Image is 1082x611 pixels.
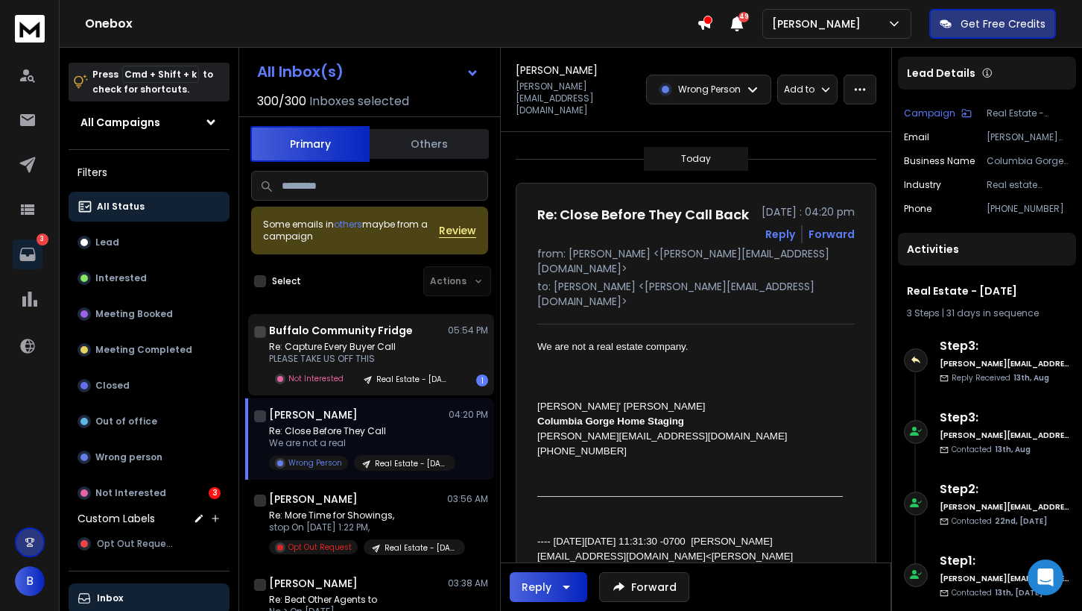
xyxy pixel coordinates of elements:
[952,372,1049,383] p: Reply Received
[537,416,684,427] b: Columbia Gorge Home Staging
[904,203,931,215] p: Phone
[385,542,456,554] p: Real Estate - [DATE]
[95,380,130,392] p: Closed
[681,153,711,165] p: Today
[772,16,867,31] p: [PERSON_NAME]
[97,201,145,213] p: All Status
[95,272,147,284] p: Interested
[940,573,1070,584] h6: [PERSON_NAME][EMAIL_ADDRESS][DOMAIN_NAME]
[122,66,199,83] span: Cmd + Shift + k
[69,442,230,472] button: Wrong person
[940,358,1070,369] h6: [PERSON_NAME][EMAIL_ADDRESS][DOMAIN_NAME]
[995,516,1047,527] span: 22nd, [DATE]
[940,501,1070,513] h6: [PERSON_NAME][EMAIL_ADDRESS][DOMAIN_NAME]
[269,341,448,353] p: Re: Capture Every Buyer Call
[678,84,741,95] p: Wrong Person
[269,576,358,591] h1: [PERSON_NAME]
[904,107,972,119] button: Campaign
[537,534,843,579] div: ---- [DATE][DATE] 11:31:30 -0700 [PERSON_NAME][EMAIL_ADDRESS][DOMAIN_NAME]<[PERSON_NAME][EMAIL_AD...
[69,299,230,329] button: Meeting Booked
[476,375,488,386] div: 1
[97,538,175,550] span: Opt Out Request
[987,131,1070,143] p: [PERSON_NAME][EMAIL_ADDRESS][DOMAIN_NAME]
[904,131,929,143] p: Email
[987,179,1070,191] p: Real estate consultant
[904,107,955,119] p: Campaign
[95,308,173,320] p: Meeting Booked
[37,234,48,245] p: 3
[69,335,230,365] button: Meeting Completed
[272,275,301,287] label: Select
[929,9,1056,39] button: Get Free Credits
[940,409,1070,427] h6: Step 3 :
[15,566,45,596] button: B
[269,492,358,507] h1: [PERSON_NAME]
[940,480,1070,498] h6: Step 2 :
[904,155,975,167] p: Business Name
[269,510,448,521] p: Re: More Time for Showings,
[69,263,230,293] button: Interested
[907,307,940,319] span: 3 Steps
[69,371,230,401] button: Closed
[510,572,587,602] button: Reply
[97,592,123,604] p: Inbox
[907,307,1067,319] div: |
[95,344,192,356] p: Meeting Completed
[940,552,1070,570] h6: Step 1 :
[376,374,448,385] p: Real Estate - [DATE]
[269,521,448,533] p: stop ﻿On [DATE] 1:22 PM,
[80,115,160,130] h1: All Campaigns
[952,444,1031,455] p: Contacted
[907,66,975,81] p: Lead Details
[77,511,155,526] h3: Custom Labels
[269,323,413,338] h1: Buffalo Community Fridge
[987,155,1070,167] p: Columbia Gorge Home Staging
[269,425,448,437] p: Re: Close Before They Call
[269,407,358,422] h1: [PERSON_NAME]
[738,12,749,22] span: 49
[961,16,1045,31] p: Get Free Credits
[516,63,598,78] h1: [PERSON_NAME]
[309,93,409,110] h3: Inboxes selected
[95,236,119,248] p: Lead
[69,162,230,183] h3: Filters
[907,283,1067,298] h1: Real Estate - [DATE]
[85,15,697,33] h1: Onebox
[69,107,230,137] button: All Campaigns
[447,493,488,505] p: 03:56 AM
[449,409,488,421] p: 04:20 PM
[537,339,843,354] div: We are not a real estate company.
[940,337,1070,355] h6: Step 3 :
[898,233,1076,266] div: Activities
[995,444,1031,455] span: 13th, Aug
[448,325,488,336] p: 05:54 PM
[809,227,855,242] div: Forward
[257,93,306,110] span: 300 / 300
[904,179,941,191] p: Industry
[537,204,749,225] h1: Re: Close Before They Call Back
[92,67,213,97] p: Press to check for shortcuts.
[946,307,1039,319] span: 31 days in sequence
[288,373,344,384] p: Not Interested
[765,227,795,242] button: Reply
[13,239,42,269] a: 3
[952,516,1047,527] p: Contacted
[439,223,476,238] button: Review
[95,416,157,427] p: Out of office
[448,577,488,589] p: 03:38 AM
[1028,560,1063,595] div: Open Intercom Messenger
[257,64,344,79] h1: All Inbox(s)
[952,587,1043,598] p: Contacted
[250,126,370,162] button: Primary
[537,444,843,459] div: [PHONE_NUMBER]
[375,458,446,469] p: Real Estate - [DATE]
[537,429,843,444] div: [PERSON_NAME][EMAIL_ADDRESS][DOMAIN_NAME]
[209,487,221,499] div: 3
[69,192,230,222] button: All Status
[995,587,1043,598] span: 13th, [DATE]
[334,218,362,231] span: others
